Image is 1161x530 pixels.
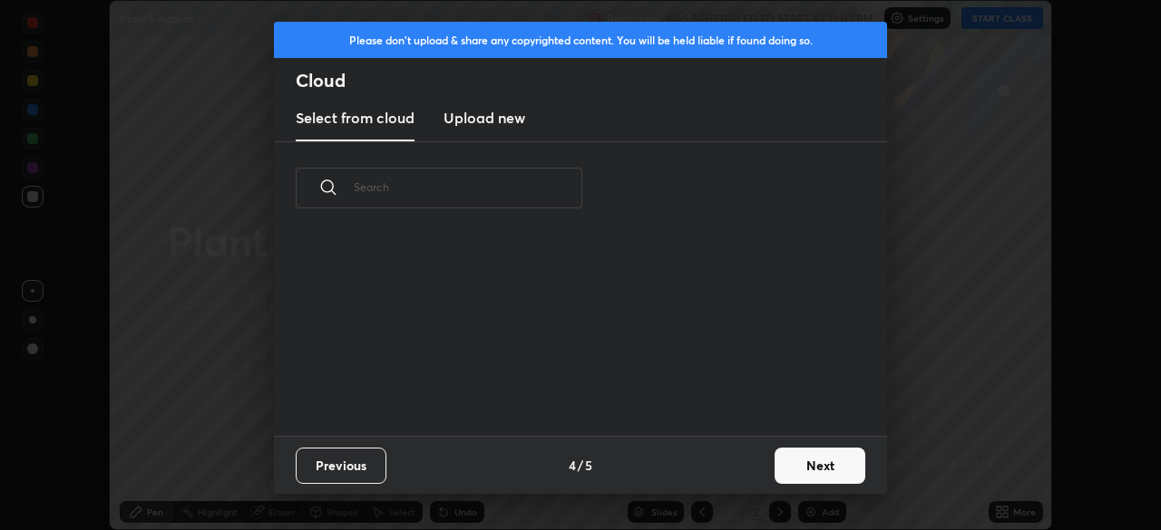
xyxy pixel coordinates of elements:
h3: Select from cloud [296,107,415,129]
h2: Cloud [296,69,887,92]
h3: Upload new [444,107,525,129]
h4: 5 [585,456,592,475]
button: Next [775,448,865,484]
h4: / [578,456,583,475]
h4: 4 [569,456,576,475]
button: Previous [296,448,386,484]
input: Search [354,149,582,226]
div: Please don't upload & share any copyrighted content. You will be held liable if found doing so. [274,22,887,58]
